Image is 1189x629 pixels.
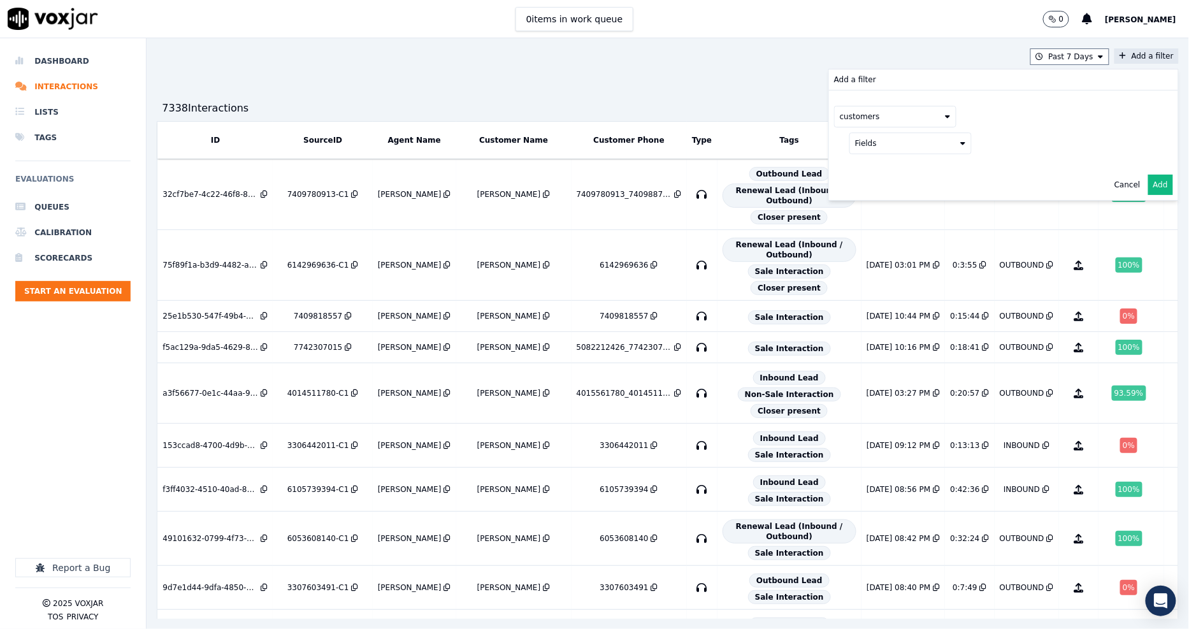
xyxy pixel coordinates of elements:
[53,598,103,609] p: 2025 Voxjar
[950,342,979,352] div: 0:18:41
[48,612,63,622] button: TOS
[287,582,349,593] div: 3307603491-C1
[477,342,541,352] div: [PERSON_NAME]
[477,189,541,199] div: [PERSON_NAME]
[600,311,648,321] div: 7409818557
[1030,48,1109,65] button: Past 7 Days
[1000,260,1044,270] div: OUTBOUND
[834,106,956,127] button: customers
[378,311,442,321] div: [PERSON_NAME]
[287,533,349,544] div: 6053608140-C1
[1120,308,1137,324] div: 0 %
[477,484,541,495] div: [PERSON_NAME]
[950,484,979,495] div: 0:42:36
[1043,11,1083,27] button: 0
[1146,586,1176,616] div: Open Intercom Messenger
[15,48,131,74] a: Dashboard
[723,238,857,262] span: Renewal Lead (Inbound / Outbound)
[1043,11,1070,27] button: 0
[867,533,930,544] div: [DATE] 08:42 PM
[1004,484,1040,495] div: INBOUND
[15,220,131,245] a: Calibration
[1116,340,1142,355] div: 100 %
[600,260,648,270] div: 6142969636
[748,590,831,604] span: Sale Interaction
[1000,533,1044,544] div: OUTBOUND
[780,135,799,145] button: Tags
[1114,180,1141,190] button: Cancel
[1148,175,1173,195] button: Add
[378,189,442,199] div: [PERSON_NAME]
[748,492,831,506] span: Sale Interaction
[15,194,131,220] a: Queues
[294,342,342,352] div: 7742307015
[15,99,131,125] li: Lists
[162,101,249,116] div: 7338 Interaction s
[294,311,342,321] div: 7409818557
[950,388,979,398] div: 0:20:57
[66,612,98,622] button: Privacy
[748,310,831,324] span: Sale Interaction
[600,533,648,544] div: 6053608140
[692,135,712,145] button: Type
[738,387,841,401] span: Non-Sale Interaction
[211,135,220,145] button: ID
[1000,388,1044,398] div: OUTBOUND
[834,75,876,85] p: Add a filter
[479,135,548,145] button: Customer Name
[749,167,830,181] span: Outbound Lead
[600,484,648,495] div: 6105739394
[867,440,930,451] div: [DATE] 09:12 PM
[378,388,442,398] div: [PERSON_NAME]
[162,311,258,321] div: 25e1b530-547f-49b4-b5b2-ca27abfcad5e
[378,484,442,495] div: [PERSON_NAME]
[600,440,648,451] div: 3306442011
[15,245,131,271] a: Scorecards
[303,135,342,145] button: SourceID
[723,519,857,544] span: Renewal Lead (Inbound / Outbound)
[748,546,831,560] span: Sale Interaction
[162,342,258,352] div: f5ac129a-9da5-4629-88d5-ff08f9f86aad
[15,558,131,577] button: Report a Bug
[1116,257,1142,273] div: 100 %
[723,184,857,208] span: Renewal Lead (Inbound / Outbound)
[1120,580,1137,595] div: 0 %
[950,533,979,544] div: 0:32:24
[477,260,541,270] div: [PERSON_NAME]
[748,264,831,278] span: Sale Interaction
[287,388,349,398] div: 4014511780-C1
[477,311,541,321] div: [PERSON_NAME]
[388,135,441,145] button: Agent Name
[162,484,258,495] div: f3ff4032-4510-40ad-8b93-675bd0f37756
[753,371,826,385] span: Inbound Lead
[751,281,828,295] span: Closer present
[477,440,541,451] div: [PERSON_NAME]
[15,74,131,99] a: Interactions
[950,311,979,321] div: 0:15:44
[287,189,349,199] div: 7409780913-C1
[748,342,831,356] span: Sale Interaction
[15,125,131,150] a: Tags
[953,260,977,270] div: 0:3:55
[867,311,930,321] div: [DATE] 10:44 PM
[577,388,672,398] div: 4015561780_4014511780
[1000,342,1044,352] div: OUTBOUND
[1000,582,1044,593] div: OUTBOUND
[1105,11,1189,27] button: [PERSON_NAME]
[867,582,930,593] div: [DATE] 08:40 PM
[849,133,972,154] button: Fields
[867,260,930,270] div: [DATE] 03:01 PM
[162,189,258,199] div: 32cf7be7-4c22-46f8-8b18-1b564a22157a
[8,8,98,30] img: voxjar logo
[1116,531,1142,546] div: 100 %
[287,260,349,270] div: 6142969636-C1
[749,574,830,588] span: Outbound Lead
[867,484,930,495] div: [DATE] 08:56 PM
[953,582,977,593] div: 0:7:49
